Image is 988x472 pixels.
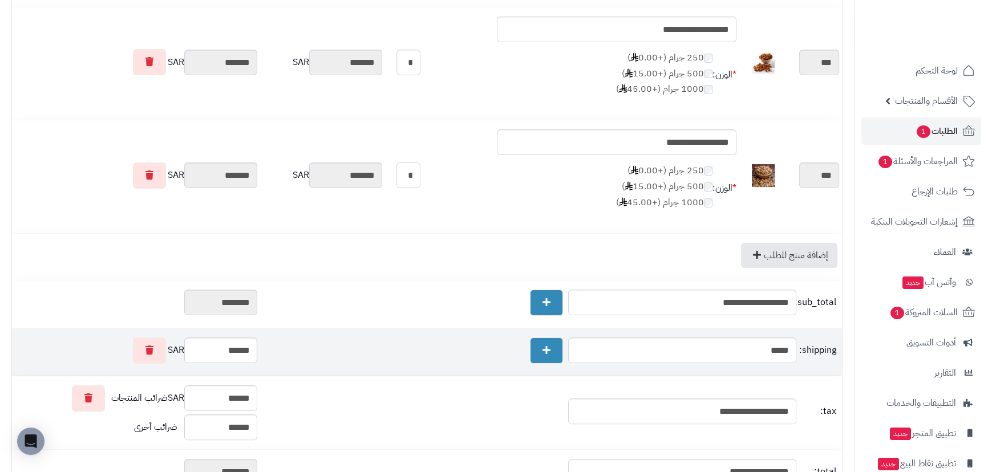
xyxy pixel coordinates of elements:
span: وآتس آب [901,274,956,290]
input: 250 جرام (+0.00) [704,166,712,176]
div: SAR [263,50,382,75]
a: العملاء [861,238,981,266]
label: 500 جرام (+15.00 ) [616,180,712,193]
span: الأقسام والمنتجات [895,93,958,109]
span: 1 [878,156,892,168]
span: sub_total: [799,296,836,309]
span: لوحة التحكم [916,63,958,79]
a: تطبيق المتجرجديد [861,420,981,447]
input: 500 جرام (+15.00) [704,182,712,192]
span: تطبيق نقاط البيع [877,455,956,471]
a: إضافة منتج للطلب [741,243,837,268]
input: 1000 جرام (+45.00) [704,85,712,94]
div: SAR [15,337,257,364]
a: المراجعات والأسئلة1 [861,148,981,175]
a: إشعارات التحويلات البنكية [861,208,981,235]
label: 1000 جرام (+45.00 ) [616,83,712,96]
td: الوزن: [712,155,736,221]
span: shipping: [799,344,836,357]
div: SAR [15,162,257,189]
a: السلات المتروكة1 [861,299,981,326]
label: 250 جرام (+0.00 ) [616,51,712,64]
label: 500 جرام (+15.00 ) [616,67,712,80]
span: إشعارات التحويلات البنكية [871,214,958,230]
div: SAR [263,162,382,188]
span: العملاء [934,244,956,260]
div: SAR [15,49,257,75]
span: 1 [890,307,904,319]
span: السلات المتروكة [889,304,958,320]
a: الطلبات1 [861,117,981,145]
span: التطبيقات والخدمات [886,395,956,411]
a: أدوات التسويق [861,329,981,356]
span: المراجعات والأسئلة [877,153,958,169]
div: Open Intercom Messenger [17,428,44,455]
span: ضرائب أخرى [134,420,177,433]
label: 250 جرام (+0.00 ) [616,164,712,177]
span: tax: [799,405,836,418]
img: 1709196100-46897235_1964071003640882_6282368682425319424_n-40x40.jpg [752,164,775,187]
span: الطلبات [916,123,958,139]
span: تطبيق المتجر [889,425,956,441]
span: 1 [917,125,930,138]
td: الوزن: [712,42,736,108]
span: جديد [890,428,911,440]
span: التقارير [934,365,956,381]
label: 1000 جرام (+45.00 ) [616,196,712,209]
input: 500 جرام (+15.00) [704,70,712,79]
a: التطبيقات والخدمات [861,389,981,417]
img: 1709196344-JyXgscH5HusAMTQrDpLctPRjdiAu04bzDddjoXhQ-40x40.webp [752,51,775,74]
span: جديد [902,276,924,289]
input: 250 جرام (+0.00) [704,54,712,63]
span: جديد [878,458,899,470]
span: طلبات الإرجاع [912,184,958,200]
a: طلبات الإرجاع [861,178,981,205]
span: ضرائب المنتجات [111,392,168,405]
div: SAR [15,385,257,412]
a: وآتس آبجديد [861,268,981,296]
span: أدوات التسويق [906,335,956,351]
a: لوحة التحكم [861,57,981,84]
a: التقارير [861,359,981,386]
input: 1000 جرام (+45.00) [704,198,712,207]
